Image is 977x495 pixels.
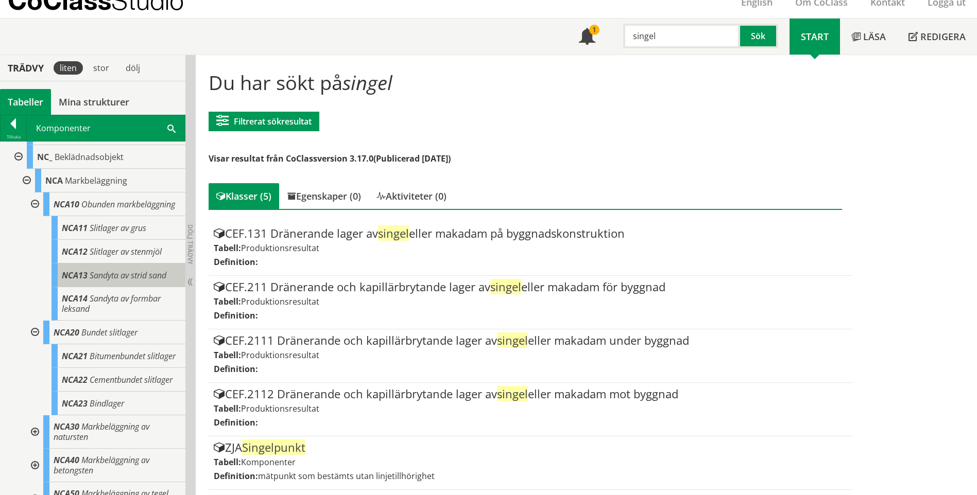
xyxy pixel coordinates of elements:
[27,115,185,141] div: Komponenter
[214,456,241,468] label: Tabell:
[90,350,176,362] span: Bitumenbundet slitlager
[90,270,166,281] span: Sandyta av strid sand
[62,293,88,304] span: NCA14
[37,151,53,163] span: NC_
[378,225,409,241] span: singel
[90,374,173,385] span: Cementbundet slitlager
[65,175,127,186] span: Markbeläggning
[279,183,369,209] div: Egenskaper (0)
[373,153,451,164] span: (Publicerad [DATE])
[214,349,241,361] label: Tabell:
[62,350,88,362] span: NCA21
[62,222,88,234] span: NCA11
[214,470,258,482] label: Definition:
[54,454,79,466] span: NCA40
[497,332,528,348] span: singel
[241,456,296,468] span: Komponenter
[241,349,319,361] span: Produktionsresultat
[214,334,847,347] div: CEF.2111 Dränerande och kapillärbrytande lager av eller makadam under byggnad
[241,403,319,414] span: Produktionsresultat
[840,19,897,55] a: Läsa
[568,19,607,55] a: 1
[369,183,454,209] div: Aktiviteter (0)
[45,175,63,186] span: NCA
[54,327,79,338] span: NCA20
[258,470,435,482] span: mätpunkt som bestämts utan linjetillhörighet
[214,388,847,400] div: CEF.2112 Dränerande och kapillärbrytande lager av eller makadam mot byggnad
[790,19,840,55] a: Start
[2,62,49,74] div: Trädvy
[119,61,146,75] div: dölj
[54,454,149,476] span: Markbeläggning av betongsten
[51,89,137,115] a: Mina strukturer
[214,296,241,307] label: Tabell:
[209,112,319,131] button: Filtrerat sökresultat
[186,224,195,264] span: Dölj trädvy
[490,279,521,294] span: singel
[241,296,319,307] span: Produktionsresultat
[241,242,319,254] span: Produktionsresultat
[242,439,305,455] span: Singelpunkt
[87,61,115,75] div: stor
[214,310,258,321] label: Definition:
[214,363,258,375] label: Definition:
[589,25,599,35] div: 1
[81,199,175,210] span: Obunden markbeläggning
[90,246,162,257] span: Slitlager av stenmjöl
[167,122,176,133] span: Sök i tabellen
[54,199,79,210] span: NCA10
[214,256,258,268] label: Definition:
[1,133,26,141] div: Tillbaka
[54,421,149,443] span: Markbeläggning av natursten
[62,374,88,385] span: NCA22
[62,293,161,314] span: Sandyta av formbar leksand
[55,151,124,163] span: Beklädnadsobjekt
[214,403,241,414] label: Tabell:
[920,30,966,43] span: Redigera
[90,222,146,234] span: Slitlager av grus
[897,19,977,55] a: Redigera
[214,441,847,454] div: ZJA
[209,153,373,164] span: Visar resultat från CoClassversion 3.17.0
[623,24,740,48] input: Sök
[214,281,847,293] div: CEF.211 Dränerande och kapillärbrytande lager av eller makadam för byggnad
[497,386,528,401] span: singel
[863,30,886,43] span: Läsa
[62,398,88,409] span: NCA23
[209,71,842,94] h1: Du har sökt på
[740,24,778,48] button: Sök
[209,183,279,209] div: Klasser (5)
[214,242,241,254] label: Tabell:
[54,421,79,432] span: NCA30
[579,29,595,46] span: Notifikationer
[54,61,83,75] div: liten
[62,246,88,257] span: NCA12
[342,69,392,96] span: singel
[81,327,138,338] span: Bundet slitlager
[801,30,829,43] span: Start
[214,227,847,240] div: CEF.131 Dränerande lager av eller makadam på byggnadskonstruktion
[90,398,124,409] span: Bindlager
[214,417,258,428] label: Definition:
[62,270,88,281] span: NCA13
